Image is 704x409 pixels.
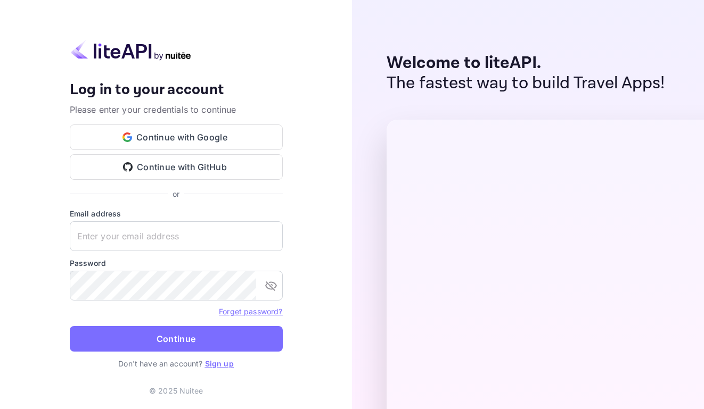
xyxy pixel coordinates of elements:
p: Don't have an account? [70,358,283,369]
label: Password [70,257,283,269]
p: The fastest way to build Travel Apps! [387,73,665,94]
input: Enter your email address [70,221,283,251]
label: Email address [70,208,283,219]
a: Forget password? [219,306,282,316]
a: Sign up [205,359,234,368]
button: Continue with Google [70,124,283,150]
p: or [173,188,179,199]
a: Forget password? [219,307,282,316]
p: © 2025 Nuitee [149,385,203,396]
p: Please enter your credentials to continue [70,103,283,116]
button: Continue [70,326,283,352]
h4: Log in to your account [70,81,283,99]
button: Continue with GitHub [70,154,283,180]
button: toggle password visibility [260,275,282,296]
p: Welcome to liteAPI. [387,53,665,73]
img: liteapi [70,40,192,61]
